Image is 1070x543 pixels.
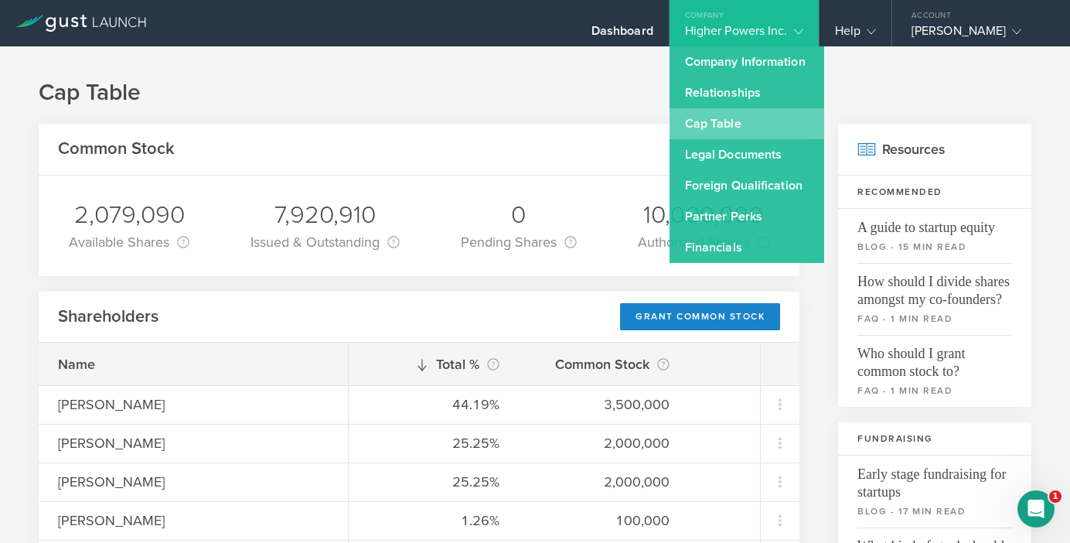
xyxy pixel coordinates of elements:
[638,231,769,253] div: Authorized Shares
[58,472,329,492] div: [PERSON_NAME]
[857,209,1012,237] span: A guide to startup equity
[58,511,329,531] div: [PERSON_NAME]
[838,263,1031,335] a: How should I divide shares amongst my co-founders?faq - 1 min read
[368,472,499,492] div: 25.25%
[857,335,1012,381] span: Who should I grant common stock to?
[250,199,400,231] div: 7,920,910
[857,504,1012,518] small: blog - 17 min read
[912,23,1043,46] div: [PERSON_NAME]
[58,433,329,453] div: [PERSON_NAME]
[58,394,329,415] div: [PERSON_NAME]
[838,209,1031,263] a: A guide to startup equityblog - 15 min read
[1017,490,1055,528] iframe: Intercom live chat
[58,138,175,160] h2: Common Stock
[538,353,670,375] div: Common Stock
[857,456,1012,501] span: Early stage fundraising for startups
[838,422,1031,456] h3: Fundraising
[69,199,189,231] div: 2,079,090
[591,23,653,46] div: Dashboard
[368,394,499,415] div: 44.19%
[461,231,577,253] div: Pending Shares
[368,353,499,375] div: Total %
[857,240,1012,254] small: blog - 15 min read
[835,23,876,46] div: Help
[69,231,189,253] div: Available Shares
[368,511,499,531] div: 1.26%
[838,176,1031,209] h3: Recommended
[638,199,769,231] div: 10,000,000
[39,77,1031,108] h1: Cap Table
[58,354,329,374] div: Name
[538,511,670,531] div: 100,000
[857,263,1012,309] span: How should I divide shares amongst my co-founders?
[461,199,577,231] div: 0
[838,335,1031,407] a: Who should I grant common stock to?faq - 1 min read
[838,124,1031,176] h2: Resources
[620,303,780,330] div: Grant Common Stock
[857,312,1012,326] small: faq - 1 min read
[368,433,499,453] div: 25.25%
[538,394,670,415] div: 3,500,000
[538,433,670,453] div: 2,000,000
[250,231,400,253] div: Issued & Outstanding
[538,472,670,492] div: 2,000,000
[857,384,1012,398] small: faq - 1 min read
[838,456,1031,528] a: Early stage fundraising for startupsblog - 17 min read
[1049,490,1061,503] span: 1
[685,23,803,46] div: Higher Powers Inc.
[58,306,158,328] h2: Shareholders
